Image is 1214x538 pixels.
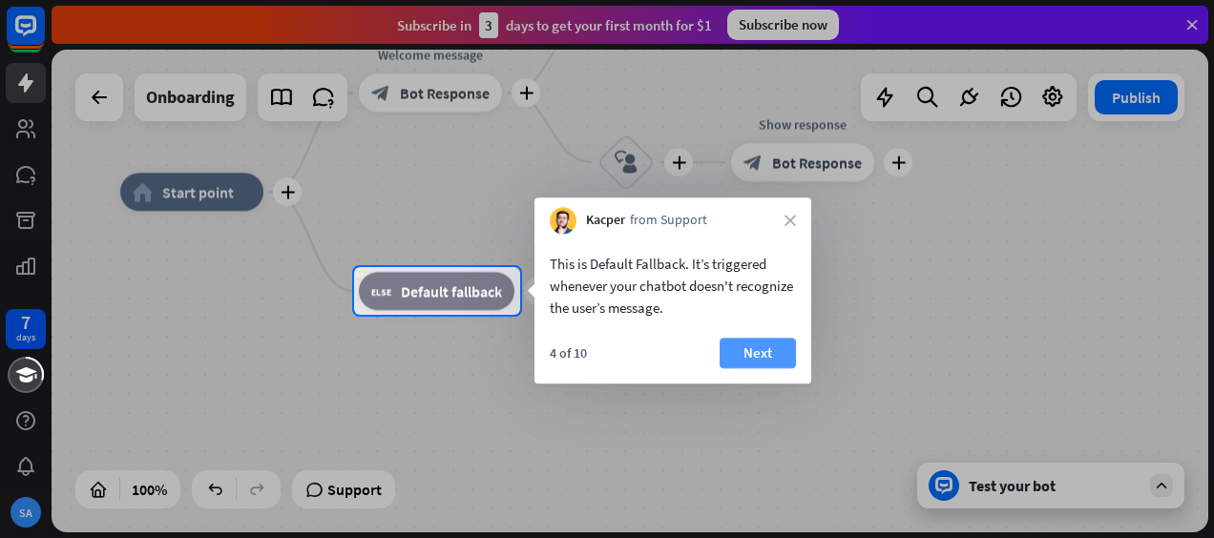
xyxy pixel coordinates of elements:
[785,215,796,226] i: close
[550,344,587,362] div: 4 of 10
[371,281,391,300] i: block_fallback
[630,212,707,231] span: from Support
[15,8,73,65] button: Open LiveChat chat widget
[720,338,796,368] button: Next
[550,253,796,319] div: This is Default Fallback. It’s triggered whenever your chatbot doesn't recognize the user’s message.
[401,281,502,300] span: Default fallback
[586,212,625,231] span: Kacper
